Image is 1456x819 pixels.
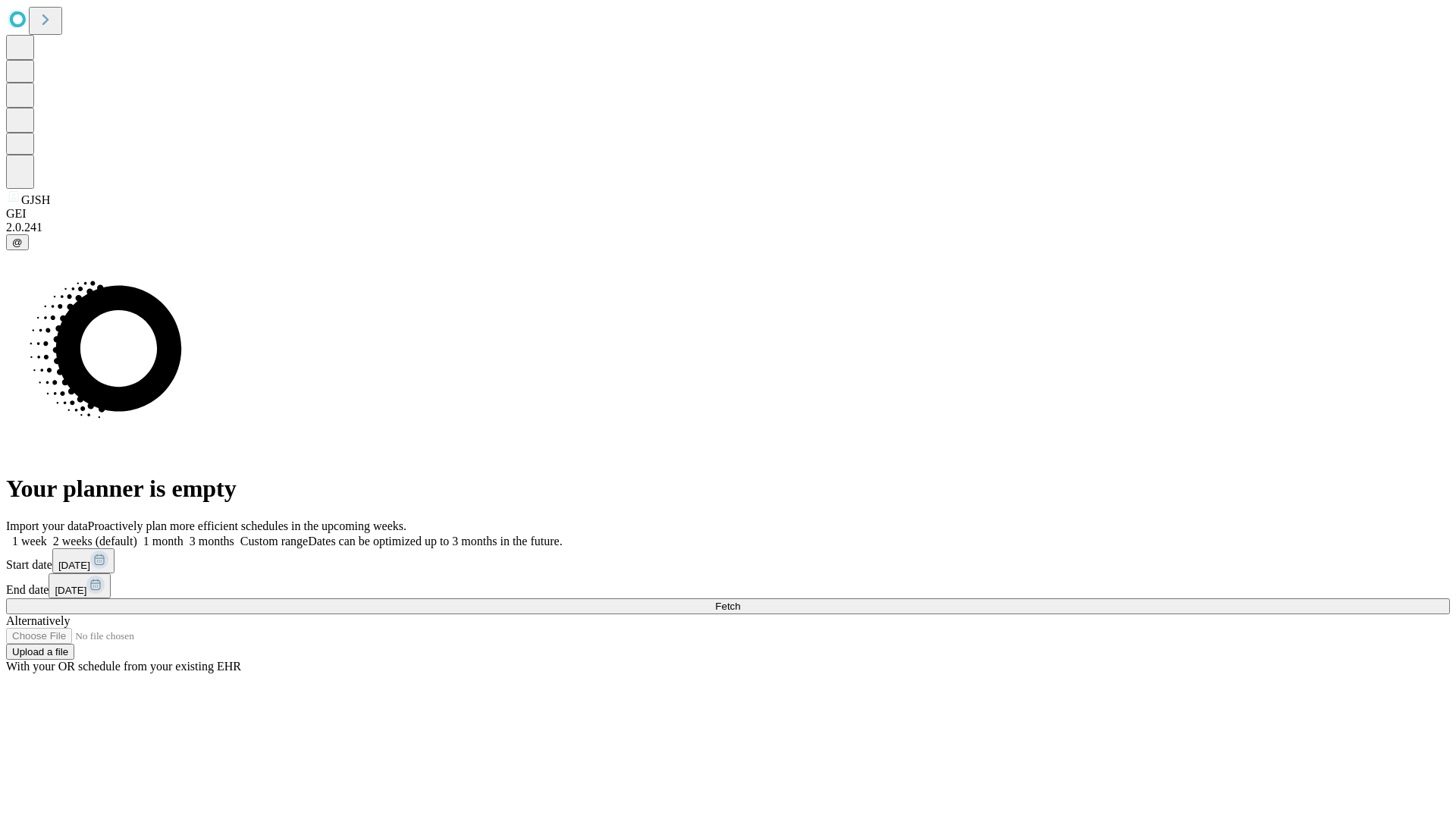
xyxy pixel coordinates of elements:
div: Start date [6,548,1450,573]
div: GEI [6,207,1450,221]
h1: Your planner is empty [6,475,1450,503]
span: With your OR schedule from your existing EHR [6,660,241,673]
span: GJSH [21,193,50,206]
button: [DATE] [52,548,115,573]
button: @ [6,234,29,250]
div: 2.0.241 [6,221,1450,234]
span: 2 weeks (default) [53,535,137,548]
span: Proactively plan more efficient schedules in the upcoming weeks. [88,519,406,532]
span: Custom range [240,535,308,548]
span: 3 months [190,535,234,548]
span: Alternatively [6,614,70,627]
span: 1 week [12,535,47,548]
span: [DATE] [55,585,86,596]
button: Upload a file [6,644,74,660]
div: End date [6,573,1450,598]
span: Fetch [715,601,740,612]
button: [DATE] [49,573,111,598]
span: [DATE] [58,560,90,571]
span: Import your data [6,519,88,532]
span: Dates can be optimized up to 3 months in the future. [308,535,562,548]
button: Fetch [6,598,1450,614]
span: 1 month [143,535,184,548]
span: @ [12,237,23,248]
